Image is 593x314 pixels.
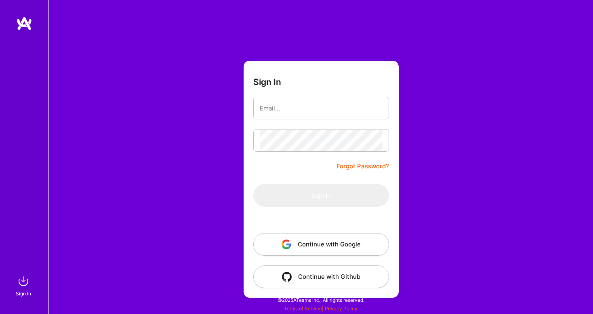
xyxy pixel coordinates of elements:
[325,306,357,312] a: Privacy Policy
[260,98,383,119] input: Email...
[15,273,32,289] img: sign in
[282,272,292,282] img: icon
[336,161,389,171] a: Forgot Password?
[48,290,593,310] div: © 2025 ATeams Inc., All rights reserved.
[284,306,322,312] a: Terms of Service
[253,233,389,256] button: Continue with Google
[16,16,32,31] img: logo
[253,77,281,87] h3: Sign In
[17,273,32,298] a: sign inSign In
[282,240,291,249] img: icon
[16,289,31,298] div: Sign In
[284,306,357,312] span: |
[253,184,389,207] button: Sign In
[253,265,389,288] button: Continue with Github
